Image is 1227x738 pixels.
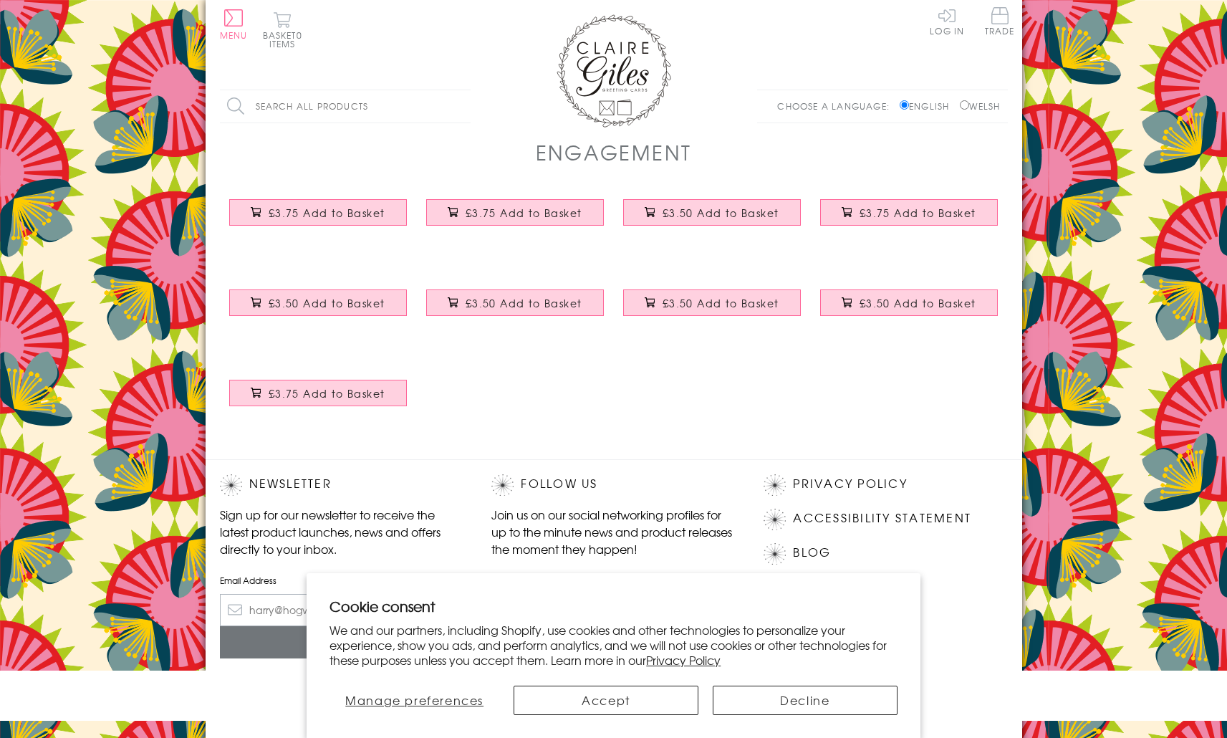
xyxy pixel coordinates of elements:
button: £3.50 Add to Basket [229,289,407,316]
label: Email Address [220,574,463,587]
span: £3.50 Add to Basket [269,296,385,310]
a: Accessibility Statement [793,509,971,528]
p: Join us on our social networking profiles for up to the minute news and product releases the mome... [491,506,735,557]
input: harry@hogwarts.edu [220,594,463,626]
input: Welsh [960,100,969,110]
label: English [900,100,956,112]
span: £3.50 Add to Basket [466,296,582,310]
a: Engagement Card, Congratulations on your Engagemnet text with gold foil £3.50 Add to Basket [220,279,417,340]
input: Search [456,90,471,123]
span: £3.50 Add to Basket [663,206,779,220]
h2: Cookie consent [329,596,898,616]
span: £3.75 Add to Basket [269,206,385,220]
span: £3.75 Add to Basket [860,206,976,220]
input: Search all products [220,90,471,123]
span: £3.75 Add to Basket [269,386,385,401]
h1: Engagement [536,138,692,167]
span: 0 items [269,29,302,50]
button: £3.50 Add to Basket [623,289,801,316]
span: £3.50 Add to Basket [860,296,976,310]
a: Wedding Card, Ring, Congratulations you're Engaged, Embossed and Foiled text £3.50 Add to Basket [614,188,811,250]
button: £3.75 Add to Basket [229,199,407,226]
img: Claire Giles Greetings Cards [557,14,671,128]
p: Sign up for our newsletter to receive the latest product launches, news and offers directly to yo... [220,506,463,557]
span: Trade [985,7,1015,35]
button: Accept [514,686,698,715]
span: £3.50 Add to Basket [663,296,779,310]
span: Menu [220,29,248,42]
a: Engagement Card, Heart in Stars, Wedding, Embellished with a colourful tassel £3.75 Add to Basket [220,188,417,250]
a: Blog [793,543,831,562]
label: Welsh [960,100,1001,112]
a: Log In [930,7,964,35]
button: Basket0 items [263,11,302,48]
h2: Follow Us [491,474,735,496]
input: English [900,100,909,110]
a: Wedding Card, Pop! You're Engaged Best News, Embellished with colourful pompoms £3.75 Add to Basket [417,188,614,250]
a: Wedding Card, Dotty Heart, Engagement, Embellished with colourful pompoms £3.75 Add to Basket [220,369,417,431]
button: £3.50 Add to Basket [426,289,604,316]
button: £3.50 Add to Basket [820,289,998,316]
p: Choose a language: [777,100,897,112]
button: £3.75 Add to Basket [820,199,998,226]
button: Decline [713,686,898,715]
a: Privacy Policy [793,474,907,494]
a: Wedding Card, Star Heart, Congratulations £3.50 Add to Basket [417,279,614,340]
span: Manage preferences [345,691,483,709]
button: £3.75 Add to Basket [426,199,604,226]
button: £3.75 Add to Basket [229,380,407,406]
button: £3.50 Add to Basket [623,199,801,226]
button: Manage preferences [329,686,499,715]
span: £3.75 Add to Basket [466,206,582,220]
a: Wedding Engagement Card, Heart and Love Birds, Congratulations £3.50 Add to Basket [811,279,1008,340]
p: We and our partners, including Shopify, use cookies and other technologies to personalize your ex... [329,623,898,667]
a: Wedding Engagement Card, Pink Hearts, fabric butterfly Embellished £3.50 Add to Basket [614,279,811,340]
a: Trade [985,7,1015,38]
h2: Newsletter [220,474,463,496]
input: Subscribe [220,626,463,658]
a: Privacy Policy [646,651,721,668]
button: Menu [220,9,248,39]
a: Wedding Engagement Card, Tying the Knot Yay! Embellished with colourful pompoms £3.75 Add to Basket [811,188,1008,250]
